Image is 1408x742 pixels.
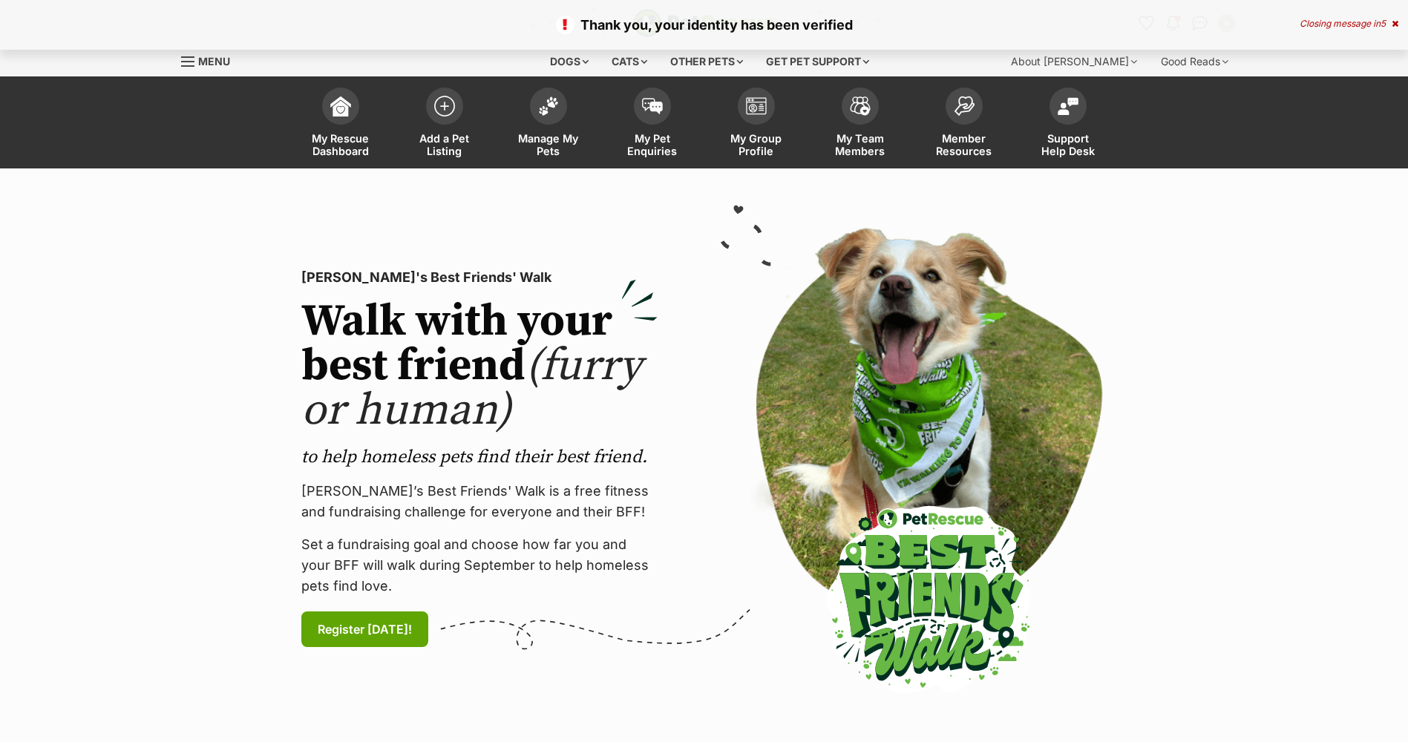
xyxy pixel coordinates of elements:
img: help-desk-icon-fdf02630f3aa405de69fd3d07c3f3aa587a6932b1a1747fa1d2bba05be0121f9.svg [1058,97,1078,115]
p: Set a fundraising goal and choose how far you and your BFF will walk during September to help hom... [301,534,658,597]
span: Menu [198,55,230,68]
a: Support Help Desk [1016,80,1120,168]
span: My Rescue Dashboard [307,132,374,157]
a: Menu [181,47,240,73]
span: Register [DATE]! [318,620,412,638]
span: My Group Profile [723,132,790,157]
p: to help homeless pets find their best friend. [301,445,658,469]
a: My Pet Enquiries [600,80,704,168]
img: group-profile-icon-3fa3cf56718a62981997c0bc7e787c4b2cf8bcc04b72c1350f741eb67cf2f40e.svg [746,97,767,115]
div: Get pet support [756,47,880,76]
span: Add a Pet Listing [411,132,478,157]
div: About [PERSON_NAME] [1001,47,1147,76]
a: My Team Members [808,80,912,168]
img: add-pet-listing-icon-0afa8454b4691262ce3f59096e99ab1cd57d4a30225e0717b998d2c9b9846f56.svg [434,96,455,116]
img: member-resources-icon-8e73f808a243e03378d46382f2149f9095a855e16c252ad45f914b54edf8863c.svg [954,96,975,116]
span: Manage My Pets [515,132,582,157]
img: manage-my-pets-icon-02211641906a0b7f246fdf0571729dbe1e7629f14944591b6c1af311fb30b64b.svg [538,96,559,116]
span: My Team Members [827,132,894,157]
h2: Walk with your best friend [301,300,658,433]
img: dashboard-icon-eb2f2d2d3e046f16d808141f083e7271f6b2e854fb5c12c21221c1fb7104beca.svg [330,96,351,116]
a: Manage My Pets [497,80,600,168]
a: My Rescue Dashboard [289,80,393,168]
span: Member Resources [931,132,998,157]
span: (furry or human) [301,338,642,439]
a: Member Resources [912,80,1016,168]
a: My Group Profile [704,80,808,168]
a: Add a Pet Listing [393,80,497,168]
div: Good Reads [1150,47,1239,76]
p: [PERSON_NAME]'s Best Friends' Walk [301,267,658,288]
span: Support Help Desk [1035,132,1101,157]
p: [PERSON_NAME]’s Best Friends' Walk is a free fitness and fundraising challenge for everyone and t... [301,481,658,522]
img: pet-enquiries-icon-7e3ad2cf08bfb03b45e93fb7055b45f3efa6380592205ae92323e6603595dc1f.svg [642,98,663,114]
div: Cats [601,47,658,76]
div: Dogs [540,47,599,76]
div: Other pets [660,47,753,76]
a: Register [DATE]! [301,611,428,647]
img: team-members-icon-5396bd8760b3fe7c0b43da4ab00e1e3bb1a5d9ba89233759b79545d2d3fc5d0d.svg [850,96,871,116]
span: My Pet Enquiries [619,132,686,157]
